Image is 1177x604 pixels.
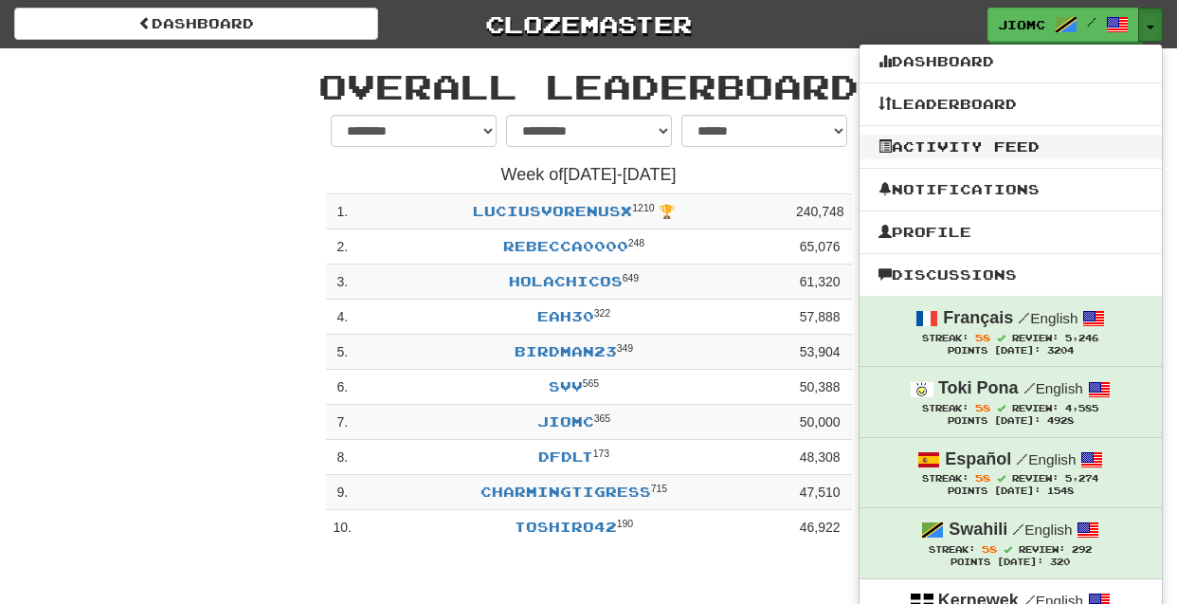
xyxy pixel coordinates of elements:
[1004,545,1012,554] span: Streak includes today.
[878,485,1143,498] div: Points [DATE]: 1548
[788,440,852,475] td: 48,308
[1012,473,1059,484] span: Review:
[326,166,852,185] h4: Week of [DATE] - [DATE]
[949,520,1007,539] strong: Swahili
[1087,15,1096,28] span: /
[326,300,359,335] td: 4 .
[515,343,617,359] a: birdman23
[788,300,852,335] td: 57,888
[1012,403,1059,413] span: Review:
[982,543,997,555] span: 58
[407,8,770,41] a: Clozemaster
[788,335,852,370] td: 53,904
[48,67,1129,105] h1: Overall Leaderboard
[860,263,1162,287] a: Discussions
[326,265,359,300] td: 3 .
[1023,380,1083,396] small: English
[922,403,969,413] span: Streak:
[594,307,611,319] sup: Level 322
[878,345,1143,357] div: Points [DATE]: 3204
[860,135,1162,159] a: Activity Feed
[788,194,852,229] td: 240,748
[860,177,1162,202] a: Notifications
[860,367,1162,436] a: Toki Pona /English Streak: 58 Review: 4,585 Points [DATE]: 4928
[326,370,359,405] td: 6 .
[326,440,359,475] td: 8 .
[14,8,378,40] a: dashboard
[987,8,1139,42] a: JioMc /
[788,475,852,510] td: 47,510
[1016,451,1076,467] small: English
[326,405,359,440] td: 7 .
[593,448,610,459] sup: Level 173
[617,342,634,354] sup: Level 349
[788,510,852,545] td: 46,922
[326,194,359,229] td: 1 .
[997,404,1005,412] span: Streak includes today.
[943,308,1013,327] strong: Français
[975,472,990,484] span: 58
[1023,379,1036,396] span: /
[1012,522,1072,538] small: English
[860,92,1162,117] a: Leaderboard
[975,332,990,343] span: 58
[997,474,1005,483] span: Streak includes today.
[1018,310,1077,326] small: English
[326,229,359,265] td: 2 .
[860,297,1162,366] a: Français /English Streak: 58 Review: 5,246 Points [DATE]: 3204
[1065,403,1098,413] span: 4,585
[538,448,593,465] a: dfdlt
[1019,544,1065,555] span: Review:
[617,518,634,529] sup: Level 190
[929,544,975,555] span: Streak:
[878,415,1143,428] div: Points [DATE]: 4928
[975,402,990,413] span: 58
[549,378,583,394] a: svv
[1012,333,1059,343] span: Review:
[632,202,654,213] sup: Level 1210
[537,308,594,324] a: EAH30
[860,438,1162,507] a: Español /English Streak: 58 Review: 5,274 Points [DATE]: 1548
[997,334,1005,342] span: Streak includes today.
[788,405,852,440] td: 50,000
[503,238,628,254] a: Rebecca0000
[788,229,852,265] td: 65,076
[537,413,594,430] a: JioMc
[1065,333,1098,343] span: 5,246
[509,273,623,289] a: Holachicos
[922,333,969,343] span: Streak:
[628,237,645,248] sup: Level 248
[878,557,1143,569] div: Points [DATE]: 320
[860,508,1162,577] a: Swahili /English Streak: 58 Review: 292 Points [DATE]: 320
[1016,450,1028,467] span: /
[659,204,675,219] span: 🏆
[583,377,600,389] sup: Level 565
[651,483,668,494] sup: Level 715
[1072,544,1092,555] span: 292
[1018,309,1030,326] span: /
[594,412,611,424] sup: Level 365
[473,203,632,219] a: LuciusVorenusX
[938,378,1019,397] strong: Toki Pona
[860,49,1162,74] a: Dashboard
[1065,473,1098,484] span: 5,274
[998,16,1045,33] span: JioMc
[1012,521,1024,538] span: /
[326,510,359,545] td: 10 .
[480,484,651,500] a: CharmingTigress
[326,335,359,370] td: 5 .
[945,449,1011,468] strong: Español
[788,370,852,405] td: 50,388
[623,272,640,284] sup: Level 649
[326,475,359,510] td: 9 .
[788,265,852,300] td: 61,320
[515,519,617,535] a: Toshiro42
[860,220,1162,245] a: Profile
[922,473,969,484] span: Streak:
